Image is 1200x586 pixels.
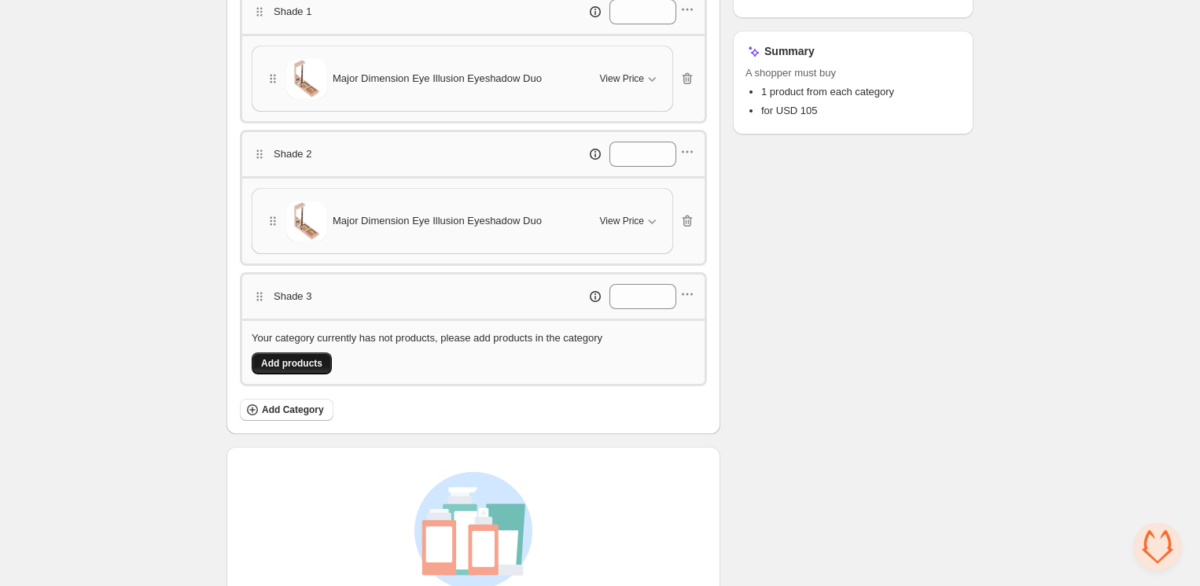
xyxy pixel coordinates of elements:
button: View Price [591,208,669,234]
p: Shade 2 [274,146,311,162]
p: Your category currently has not products, please add products in the category [252,330,602,346]
span: Add Category [262,404,324,416]
button: View Price [591,66,669,91]
button: Add products [252,352,332,374]
span: View Price [600,215,644,227]
p: Shade 1 [274,4,311,20]
li: 1 product from each category [761,84,961,100]
span: A shopper must buy [745,65,961,81]
h3: Summary [764,43,815,59]
span: View Price [600,72,644,85]
span: Major Dimension Eye Illusion Eyeshadow Duo [333,71,542,87]
div: Open chat [1134,523,1181,570]
p: Shade 3 [274,289,311,304]
img: Major Dimension Eye Illusion Eyeshadow Duo [287,201,326,241]
img: Major Dimension Eye Illusion Eyeshadow Duo [287,59,326,98]
span: Add products [261,357,322,370]
li: for USD 105 [761,103,961,119]
span: Major Dimension Eye Illusion Eyeshadow Duo [333,213,542,229]
button: Add Category [240,399,333,421]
